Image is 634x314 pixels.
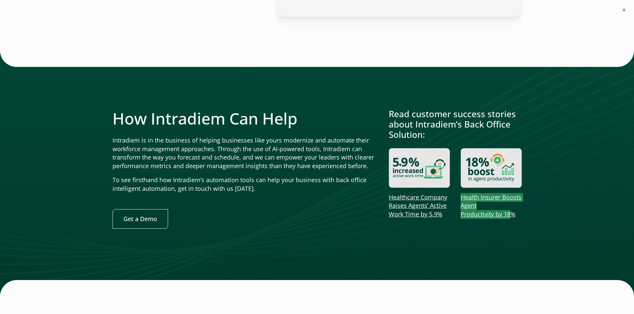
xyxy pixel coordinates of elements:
a: Link opens in a new window [461,148,522,188]
p: Intradiem is in the business of helping businesses like yours modernize and automate their workfo... [112,136,378,171]
p: To see firsthand how Intradiem’s automation tools can help your business with back office intelli... [112,176,378,193]
a: Link opens in a new window [432,210,442,218]
a: Health Insurer Boosts AgentProductivity by 18 [461,193,522,218]
a: Link opens in a new window [389,148,450,188]
a: Healthcare Company Raises Agents’ Active Work Time by 5 [389,193,447,218]
a: Link opens in a new window [511,210,516,218]
h3: Read customer success stories about Intradiem’s Back Office Solution: [389,109,522,140]
h2: How Intradiem Can Help [112,109,378,128]
button: × [621,7,627,13]
a: Get a Demo [112,209,168,229]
